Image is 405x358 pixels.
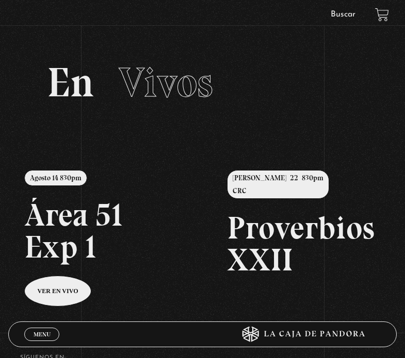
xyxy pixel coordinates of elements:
[331,10,355,19] a: Buscar
[375,8,389,22] a: View your shopping cart
[119,58,213,107] span: Vivos
[30,340,54,347] span: Cerrar
[47,62,358,103] h2: En
[34,331,51,337] span: Menu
